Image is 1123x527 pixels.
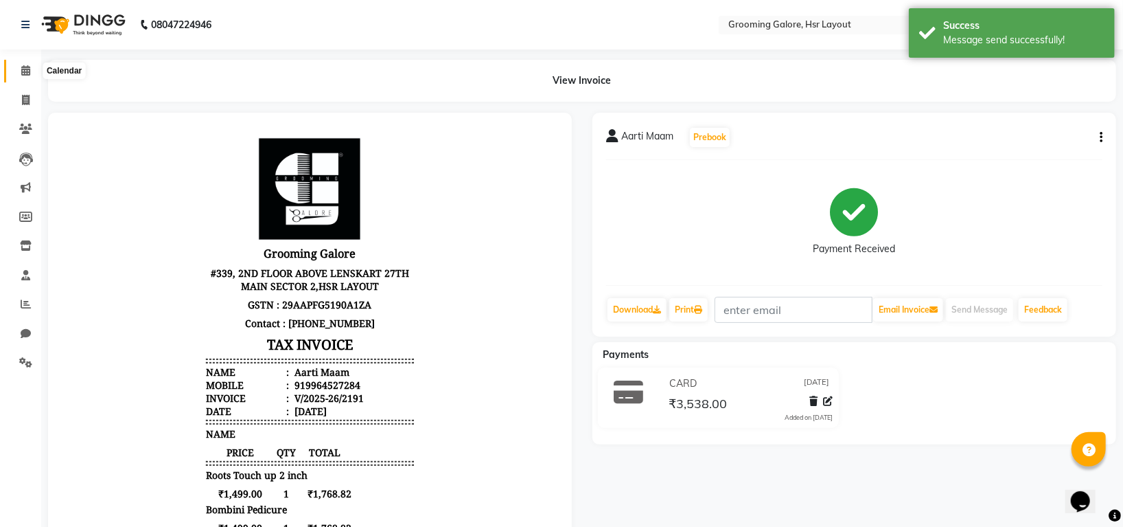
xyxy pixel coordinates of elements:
[144,188,351,206] p: Contact : [PHONE_NUMBER]
[224,239,227,252] span: :
[43,63,85,79] div: Calendar
[144,206,351,230] h3: TAX INVOICE
[196,11,299,114] img: file_1716189531053.jpg
[943,19,1104,33] div: Success
[144,342,246,355] span: Roots Touch up 2 inch
[172,481,185,493] span: 9%
[213,395,235,408] span: 1
[230,252,299,265] div: 919964527284
[144,496,169,509] span: CGST
[298,512,352,525] div: ₹3,537.64
[144,252,227,265] div: Mobile
[603,348,649,361] span: Payments
[235,395,290,408] span: ₹1,768.82
[144,361,213,374] span: ₹1,499.00
[144,395,213,408] span: ₹1,499.00
[804,377,830,391] span: [DATE]
[235,361,290,374] span: ₹1,768.82
[144,265,227,278] div: Invoice
[48,60,1116,102] div: View Invoice
[946,298,1013,322] button: Send Message
[144,496,189,509] div: ( )
[144,512,213,525] div: GRAND TOTAL
[144,464,164,478] div: NET
[144,239,227,252] div: Name
[235,319,290,333] span: TOTAL
[235,429,290,442] span: ₹0.00
[144,278,227,291] div: Date
[669,298,708,322] a: Print
[35,5,129,44] img: logo
[230,239,288,252] div: Aarti Maam
[1065,472,1109,513] iframe: chat widget
[607,298,667,322] a: Download
[144,480,188,493] div: ( )
[144,169,351,188] p: GSTN : 29AAPFG5190A1ZA
[669,396,727,415] span: ₹3,538.00
[224,278,227,291] span: :
[298,464,352,478] div: ₹2,998.00
[144,377,225,390] span: Bombini Pedicure
[813,243,896,257] div: Payment Received
[621,129,673,148] span: Aarti Maam
[298,496,352,509] div: ₹269.82
[144,301,174,314] span: NAME
[873,298,943,322] button: Email Invoice
[144,411,229,424] span: Bombini Manicure
[213,319,235,333] span: QTY
[1019,298,1067,322] a: Feedback
[144,117,351,137] h3: Grooming Galore
[298,480,352,493] div: ₹269.82
[224,265,227,278] span: :
[213,361,235,374] span: 1
[298,449,352,462] div: ₹2,998.00
[144,429,213,442] span: ₹0.00
[144,319,213,333] span: PRICE
[172,497,185,509] span: 9%
[144,449,194,462] div: SUBTOTAL
[230,278,265,291] div: [DATE]
[230,265,302,278] div: V/2025-26/2191
[224,252,227,265] span: :
[213,429,235,442] span: 1
[785,413,833,423] div: Added on [DATE]
[715,297,872,323] input: enter email
[144,480,168,493] span: SGST
[669,377,697,391] span: CARD
[151,5,211,44] b: 08047224946
[943,33,1104,47] div: Message send successfully!
[690,128,730,147] button: Prebook
[144,137,351,169] p: #339, 2ND FLOOR ABOVE LENSKART 27TH MAIN SECTOR 2,HSR LAYOUT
